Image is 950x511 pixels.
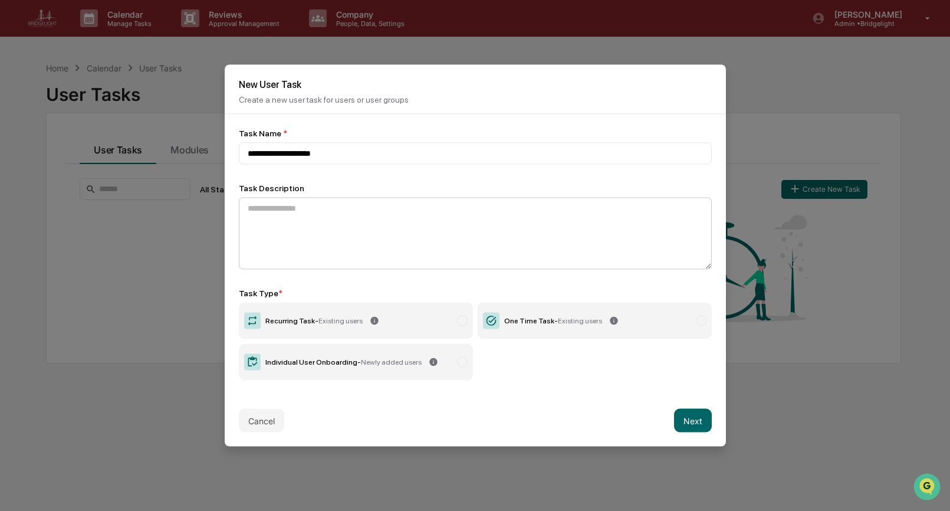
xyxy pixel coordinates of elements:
[24,171,74,183] span: Data Lookup
[12,150,21,159] div: 🖐️
[239,409,284,433] button: Cancel
[674,409,712,433] button: Next
[200,94,215,108] button: Start new chat
[12,25,215,44] p: How can we help?
[7,144,81,165] a: 🖐️Preclearance
[504,317,602,325] div: One Time Task -
[117,200,143,209] span: Pylon
[239,79,712,90] h2: New User Task
[7,166,79,188] a: 🔎Data Lookup
[24,149,76,160] span: Preclearance
[239,95,712,104] p: Create a new user task for users or user groups
[239,289,712,298] div: Task Type
[239,184,712,193] div: Task Description
[361,358,422,366] span: Newly added users
[558,317,602,325] span: Existing users
[318,317,363,325] span: Existing users
[12,172,21,182] div: 🔎
[265,358,422,366] div: Individual User Onboarding -
[239,129,712,138] div: Task Name
[40,102,149,112] div: We're available if you need us!
[81,144,151,165] a: 🗄️Attestations
[12,90,33,112] img: 1746055101610-c473b297-6a78-478c-a979-82029cc54cd1
[86,150,95,159] div: 🗄️
[83,199,143,209] a: Powered byPylon
[912,472,944,504] iframe: Open customer support
[97,149,146,160] span: Attestations
[40,90,193,102] div: Start new chat
[265,317,363,325] div: Recurring Task -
